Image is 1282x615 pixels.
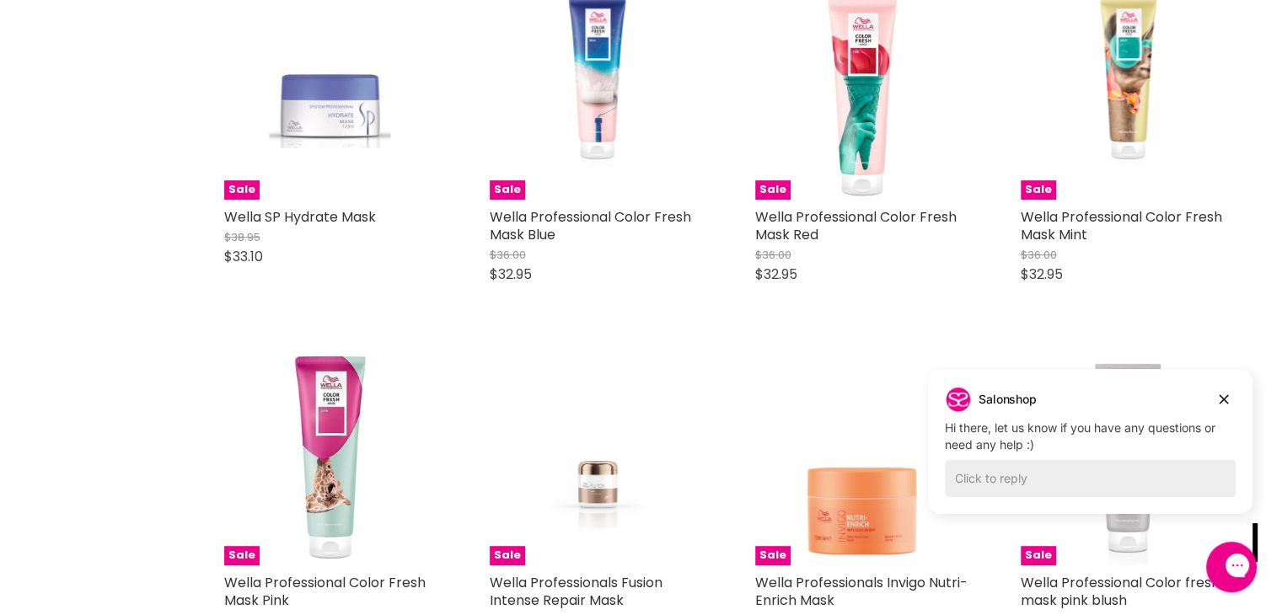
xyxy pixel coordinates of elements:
[224,180,260,200] span: Sale
[224,546,260,565] span: Sale
[224,350,439,565] a: Wella Professional Color Fresh Mask PinkSale
[1021,350,1236,565] a: Wella Professional Color fresh mask pink blushSale
[224,247,263,266] span: $33.10
[915,366,1265,539] iframe: Gorgias live chat campaigns
[1021,180,1056,200] span: Sale
[224,573,426,610] a: Wella Professional Color Fresh Mask Pink
[490,180,525,200] span: Sale
[490,207,691,244] a: Wella Professional Color Fresh Mask Blue
[755,350,970,565] img: Wella Professionals Invigo Nutri-Enrich Mask
[755,350,970,565] a: Wella Professionals Invigo Nutri-Enrich MaskSale
[755,180,791,200] span: Sale
[490,247,526,263] span: $36.00
[224,350,439,565] img: Wella Professional Color Fresh Mask Pink
[1021,546,1056,565] span: Sale
[1021,207,1222,244] a: Wella Professional Color Fresh Mask Mint
[755,546,791,565] span: Sale
[1021,573,1220,610] a: Wella Professional Color fresh mask pink blush
[755,573,968,610] a: Wella Professionals Invigo Nutri-Enrich Mask
[1021,247,1057,263] span: $36.00
[755,265,797,284] span: $32.95
[755,247,791,263] span: $36.00
[755,207,957,244] a: Wella Professional Color Fresh Mask Red
[1198,536,1265,598] iframe: Gorgias live chat messenger
[224,229,260,245] span: $38.95
[1021,265,1063,284] span: $32.95
[1021,350,1236,565] img: Wella Professional Color fresh mask pink blush
[490,350,705,565] a: Wella Professionals Fusion Intense Repair MaskSale
[490,546,525,565] span: Sale
[490,573,662,610] a: Wella Professionals Fusion Intense Repair Mask
[490,265,532,284] span: $32.95
[224,207,376,227] a: Wella SP Hydrate Mask
[525,350,668,565] img: Wella Professionals Fusion Intense Repair Mask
